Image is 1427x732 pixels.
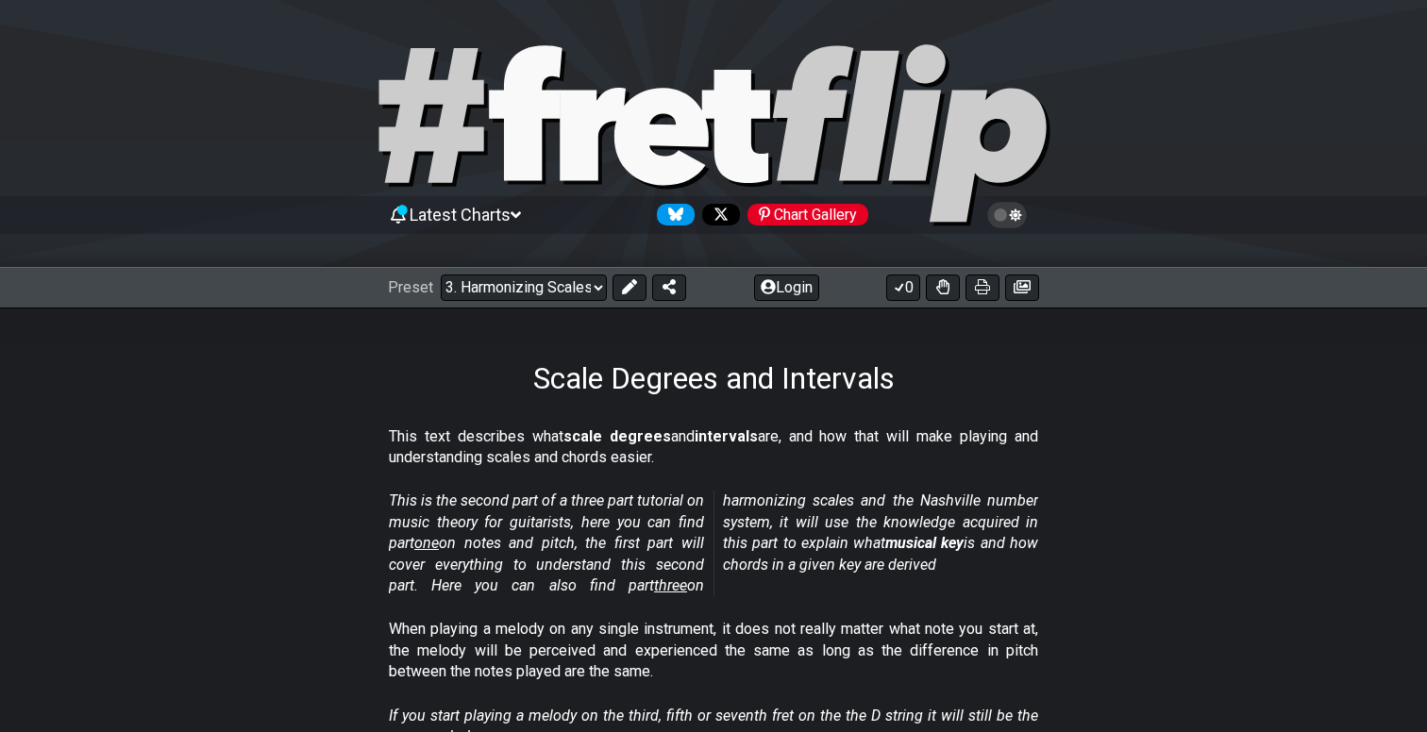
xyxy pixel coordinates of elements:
[965,274,999,301] button: Print
[926,274,960,301] button: Toggle Dexterity for all fretkits
[563,427,671,445] strong: scale degrees
[886,274,920,301] button: 0
[613,274,646,301] button: Edit Preset
[695,427,758,445] strong: intervals
[652,274,686,301] button: Share Preset
[740,204,868,225] a: #fretflip at Pinterest
[747,204,868,225] div: Chart Gallery
[754,274,819,301] button: Login
[885,534,964,552] strong: musical key
[649,204,695,225] a: Follow #fretflip at Bluesky
[388,278,433,296] span: Preset
[695,204,740,225] a: Follow #fretflip at X
[654,576,687,594] span: three
[389,426,1038,469] p: This text describes what and are, and how that will make playing and understanding scales and cho...
[1005,274,1039,301] button: Create image
[997,207,1018,224] span: Toggle light / dark theme
[389,491,1038,594] em: This is the second part of a three part tutorial on music theory for guitarists, here you can fin...
[389,619,1038,682] p: When playing a melody on any single instrument, it does not really matter what note you start at,...
[410,205,511,225] span: Latest Charts
[441,274,607,301] select: Preset
[414,534,439,552] span: one
[533,360,895,396] h1: Scale Degrees and Intervals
